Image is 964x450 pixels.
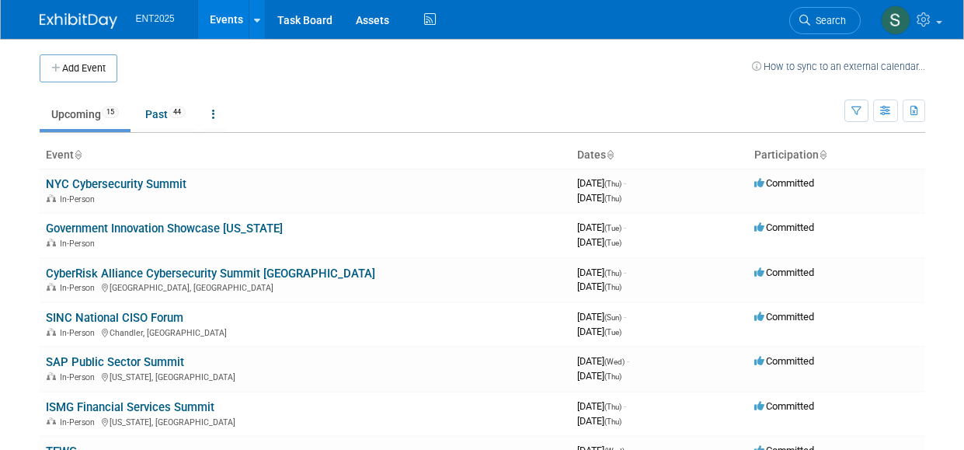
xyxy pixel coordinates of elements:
[624,311,626,323] span: -
[577,311,626,323] span: [DATE]
[577,267,626,278] span: [DATE]
[604,358,625,366] span: (Wed)
[60,417,99,427] span: In-Person
[40,99,131,129] a: Upcoming15
[46,222,283,235] a: Government Innovation Showcase [US_STATE]
[577,370,621,382] span: [DATE]
[47,372,56,380] img: In-Person Event
[604,239,621,247] span: (Tue)
[604,283,621,291] span: (Thu)
[604,328,621,337] span: (Tue)
[754,355,814,367] span: Committed
[60,283,99,293] span: In-Person
[627,355,629,367] span: -
[46,400,214,414] a: ISMG Financial Services Summit
[624,400,626,412] span: -
[60,328,99,338] span: In-Person
[60,194,99,204] span: In-Person
[754,177,814,189] span: Committed
[604,269,621,277] span: (Thu)
[748,142,925,169] th: Participation
[74,148,82,161] a: Sort by Event Name
[577,400,626,412] span: [DATE]
[47,194,56,202] img: In-Person Event
[47,417,56,425] img: In-Person Event
[40,142,571,169] th: Event
[40,13,117,29] img: ExhibitDay
[754,400,814,412] span: Committed
[577,177,626,189] span: [DATE]
[40,54,117,82] button: Add Event
[46,281,565,293] div: [GEOGRAPHIC_DATA], [GEOGRAPHIC_DATA]
[810,15,846,26] span: Search
[60,239,99,249] span: In-Person
[754,311,814,323] span: Committed
[604,194,621,203] span: (Thu)
[577,326,621,337] span: [DATE]
[604,180,621,188] span: (Thu)
[571,142,748,169] th: Dates
[169,106,186,118] span: 44
[46,415,565,427] div: [US_STATE], [GEOGRAPHIC_DATA]
[47,328,56,336] img: In-Person Event
[624,267,626,278] span: -
[47,239,56,246] img: In-Person Event
[577,192,621,204] span: [DATE]
[46,267,375,281] a: CyberRisk Alliance Cybersecurity Summit [GEOGRAPHIC_DATA]
[46,177,186,191] a: NYC Cybersecurity Summit
[752,61,925,72] a: How to sync to an external calendar...
[577,281,621,292] span: [DATE]
[46,326,565,338] div: Chandler, [GEOGRAPHIC_DATA]
[606,148,614,161] a: Sort by Start Date
[46,311,183,325] a: SINC National CISO Forum
[577,415,621,427] span: [DATE]
[604,417,621,426] span: (Thu)
[604,403,621,411] span: (Thu)
[754,222,814,233] span: Committed
[604,372,621,381] span: (Thu)
[604,224,621,232] span: (Tue)
[881,5,910,35] img: Stephanie Silva
[136,13,175,24] span: ENT2025
[46,370,565,382] div: [US_STATE], [GEOGRAPHIC_DATA]
[604,313,621,322] span: (Sun)
[754,267,814,278] span: Committed
[624,222,626,233] span: -
[577,222,626,233] span: [DATE]
[624,177,626,189] span: -
[577,236,621,248] span: [DATE]
[577,355,629,367] span: [DATE]
[47,283,56,291] img: In-Person Event
[102,106,119,118] span: 15
[46,355,184,369] a: SAP Public Sector Summit
[819,148,827,161] a: Sort by Participation Type
[789,7,861,34] a: Search
[134,99,197,129] a: Past44
[60,372,99,382] span: In-Person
